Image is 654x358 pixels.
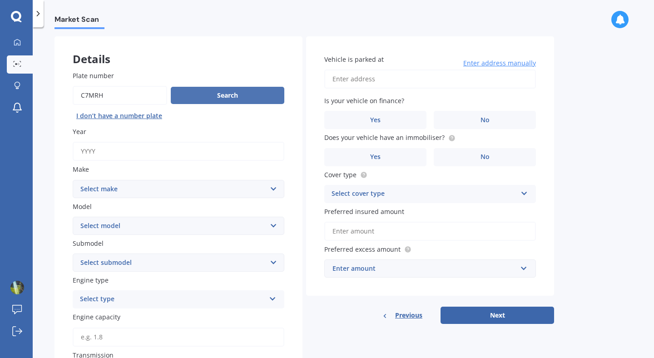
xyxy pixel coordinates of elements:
[73,202,92,211] span: Model
[324,134,445,142] span: Does your vehicle have an immobiliser?
[73,276,109,284] span: Engine type
[463,59,536,68] span: Enter address manually
[324,207,404,216] span: Preferred insured amount
[441,307,554,324] button: Next
[73,142,284,161] input: YYYY
[73,165,89,174] span: Make
[73,86,167,105] input: Enter plate number
[73,127,86,136] span: Year
[73,239,104,248] span: Submodel
[324,70,536,89] input: Enter address
[54,36,302,64] div: Details
[481,153,490,161] span: No
[54,15,104,27] span: Market Scan
[370,116,381,124] span: Yes
[73,328,284,347] input: e.g. 1.8
[171,87,284,104] button: Search
[10,281,24,294] img: picture
[332,264,517,273] div: Enter amount
[324,96,404,105] span: Is your vehicle on finance?
[73,109,166,123] button: I don’t have a number plate
[80,294,265,305] div: Select type
[481,116,490,124] span: No
[332,189,517,199] div: Select cover type
[370,153,381,161] span: Yes
[324,245,401,254] span: Preferred excess amount
[324,55,384,64] span: Vehicle is parked at
[73,71,114,80] span: Plate number
[324,222,536,241] input: Enter amount
[73,313,120,322] span: Engine capacity
[395,308,422,322] span: Previous
[324,170,357,179] span: Cover type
